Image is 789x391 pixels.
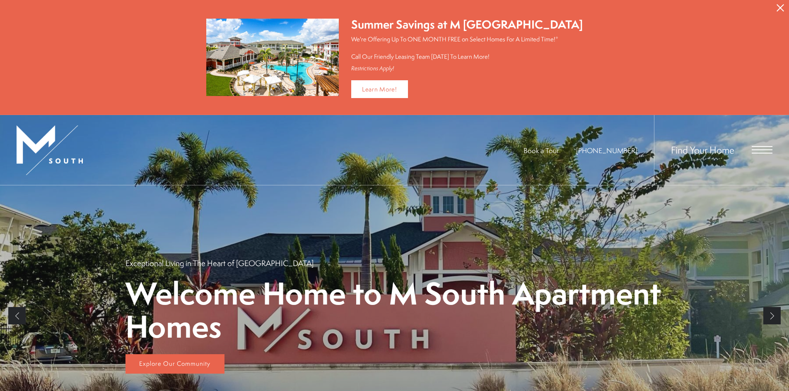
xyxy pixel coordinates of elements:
[671,143,734,156] a: Find Your Home
[8,307,26,324] a: Previous
[351,65,583,72] div: Restrictions Apply!
[125,258,314,269] p: Exceptional Living in The Heart of [GEOGRAPHIC_DATA]
[351,17,583,33] div: Summer Savings at M [GEOGRAPHIC_DATA]
[17,125,83,175] img: MSouth
[576,146,637,155] span: [PHONE_NUMBER]
[351,35,583,61] p: We're Offering Up To ONE MONTH FREE on Select Homes For A Limited Time!* Call Our Friendly Leasin...
[351,80,408,98] a: Learn More!
[752,146,772,154] button: Open Menu
[576,146,637,155] a: Call Us at 813-570-8014
[524,146,559,155] a: Book a Tour
[206,19,339,96] img: Summer Savings at M South Apartments
[125,354,224,374] a: Explore Our Community
[139,359,210,368] span: Explore Our Community
[125,277,664,342] p: Welcome Home to M South Apartment Homes
[763,307,781,324] a: Next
